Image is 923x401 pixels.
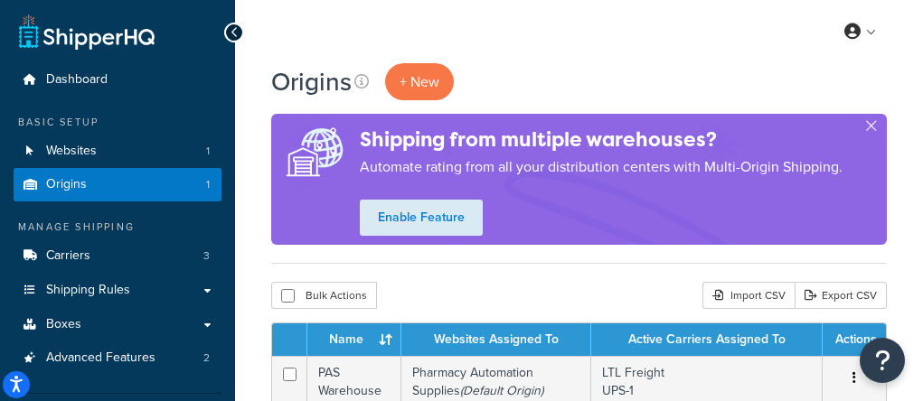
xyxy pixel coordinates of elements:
span: Shipping Rules [46,283,130,298]
th: Actions [823,323,886,356]
span: 3 [203,248,210,264]
a: Advanced Features 2 [14,341,221,375]
li: Advanced Features [14,341,221,375]
div: Import CSV [702,282,795,309]
div: Basic Setup [14,115,221,130]
h1: Origins [271,64,352,99]
span: + New [400,71,439,92]
button: Bulk Actions [271,282,377,309]
span: Carriers [46,248,90,264]
i: (Default Origin) [460,381,543,400]
a: Enable Feature [360,200,483,236]
span: Advanced Features [46,350,155,366]
li: Carriers [14,239,221,273]
div: Manage Shipping [14,219,221,235]
th: Websites Assigned To [401,323,591,356]
span: 2 [203,350,210,366]
a: Export CSV [795,282,887,309]
li: Websites [14,135,221,168]
img: ad-origins-multi-dfa493678c5a35abed25fd24b4b8a3fa3505936ce257c16c00bdefe2f3200be3.png [271,114,360,191]
span: 1 [206,144,210,159]
button: Open Resource Center [860,338,905,383]
span: Dashboard [46,72,108,88]
span: 1 [206,177,210,192]
a: Shipping Rules [14,274,221,307]
li: Origins [14,168,221,201]
a: Boxes [14,308,221,341]
a: Dashboard [14,63,221,97]
span: Websites [46,144,97,159]
a: Websites 1 [14,135,221,168]
th: Active Carriers Assigned To [591,323,823,356]
a: Origins 1 [14,168,221,201]
a: ShipperHQ Home [19,14,155,50]
p: Automate rating from all your distribution centers with Multi-Origin Shipping. [360,154,843,180]
h4: Shipping from multiple warehouses? [360,125,843,154]
a: Carriers 3 [14,239,221,273]
a: + New [385,63,454,100]
th: Name : activate to sort column ascending [307,323,401,356]
span: Origins [46,177,87,192]
span: Boxes [46,317,81,332]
